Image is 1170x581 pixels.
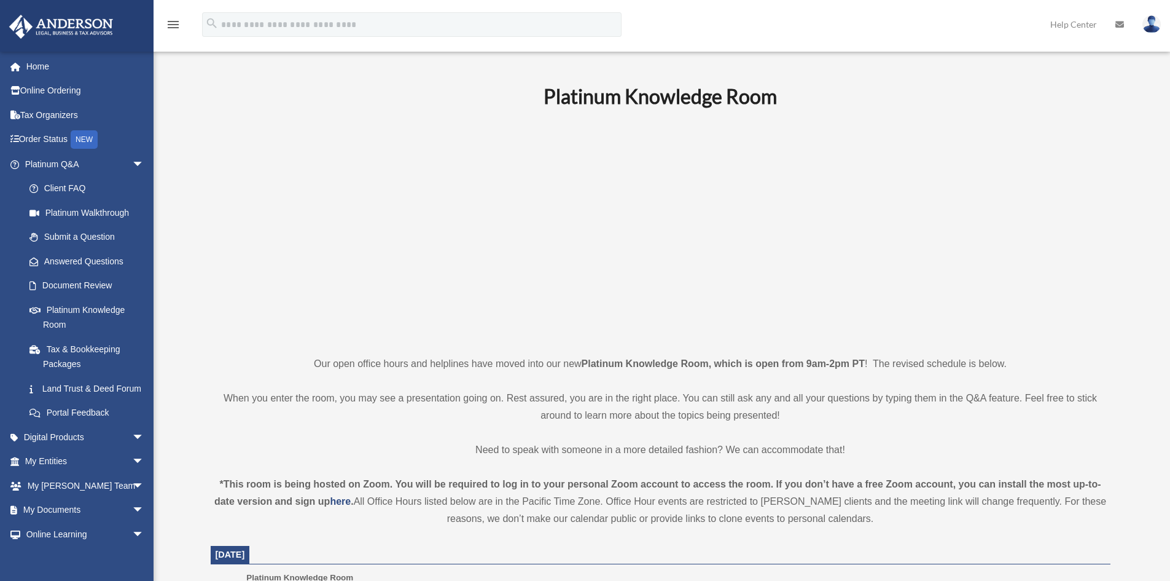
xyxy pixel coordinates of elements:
span: arrow_drop_down [132,152,157,177]
a: Digital Productsarrow_drop_down [9,425,163,449]
span: arrow_drop_down [132,425,157,450]
img: User Pic [1142,15,1161,33]
a: Platinum Walkthrough [17,200,163,225]
a: here [330,496,351,507]
strong: *This room is being hosted on Zoom. You will be required to log in to your personal Zoom account ... [214,479,1101,507]
a: My [PERSON_NAME] Teamarrow_drop_down [9,473,163,498]
a: Tax Organizers [9,103,163,127]
a: Online Learningarrow_drop_down [9,522,163,547]
a: Platinum Q&Aarrow_drop_down [9,152,163,176]
p: When you enter the room, you may see a presentation going on. Rest assured, you are in the right ... [211,390,1110,424]
a: Portal Feedback [17,401,163,425]
a: Order StatusNEW [9,127,163,152]
iframe: 231110_Toby_KnowledgeRoom [476,125,844,333]
span: arrow_drop_down [132,473,157,499]
b: Platinum Knowledge Room [544,84,777,108]
i: menu [166,17,181,32]
strong: . [351,496,353,507]
a: Platinum Knowledge Room [17,298,157,337]
a: Submit a Question [17,225,163,250]
a: My Documentsarrow_drop_down [9,498,163,523]
a: Land Trust & Deed Forum [17,376,163,401]
a: Client FAQ [17,176,163,201]
p: Our open office hours and helplines have moved into our new ! The revised schedule is below. [211,355,1110,373]
strong: Platinum Knowledge Room, which is open from 9am-2pm PT [582,358,865,369]
a: Answered Questions [17,249,163,274]
img: Anderson Advisors Platinum Portal [6,15,117,39]
span: arrow_drop_down [132,522,157,547]
div: NEW [71,130,98,149]
a: Online Ordering [9,79,163,103]
p: Need to speak with someone in a more detailed fashion? We can accommodate that! [211,441,1110,459]
span: [DATE] [216,550,245,559]
a: Document Review [17,274,163,298]
a: Tax & Bookkeeping Packages [17,337,163,376]
a: My Entitiesarrow_drop_down [9,449,163,474]
span: arrow_drop_down [132,449,157,475]
i: search [205,17,219,30]
div: All Office Hours listed below are in the Pacific Time Zone. Office Hour events are restricted to ... [211,476,1110,528]
span: arrow_drop_down [132,498,157,523]
a: menu [166,22,181,32]
a: Home [9,54,163,79]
